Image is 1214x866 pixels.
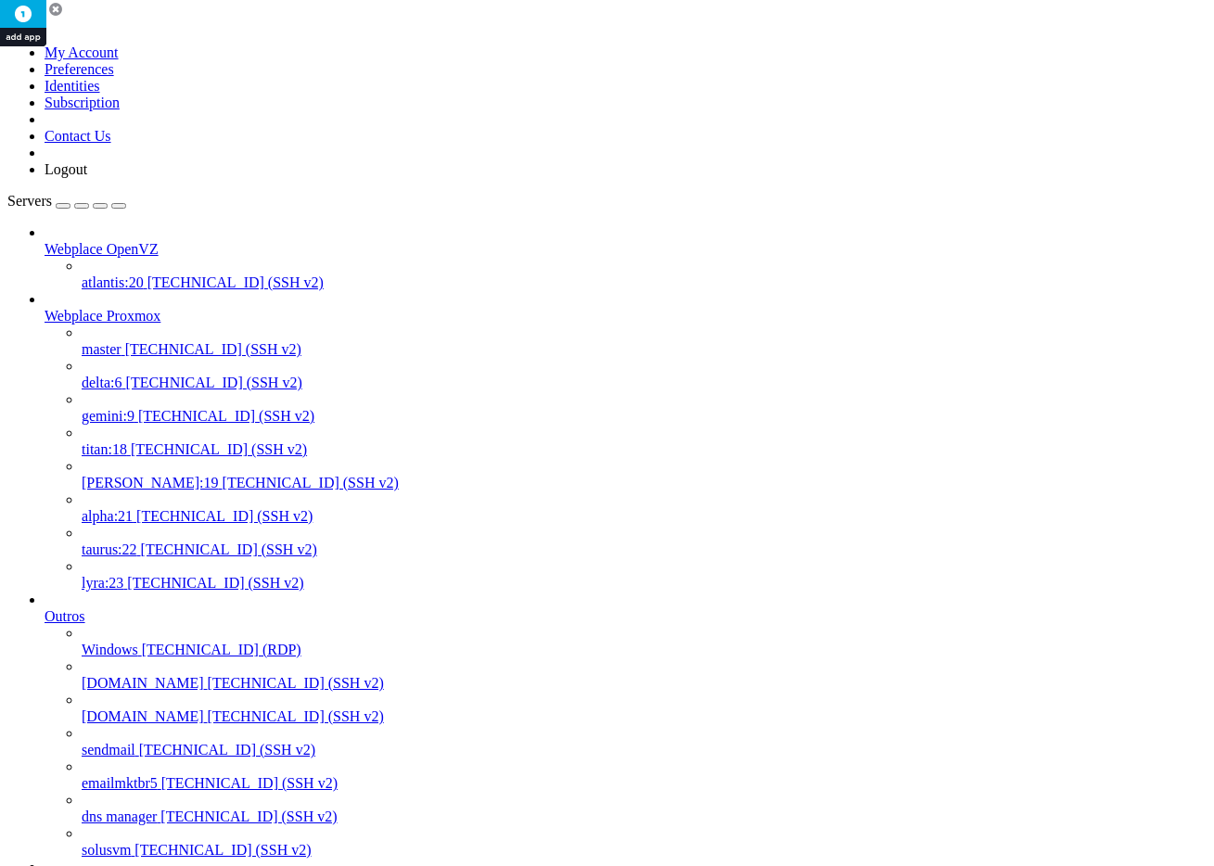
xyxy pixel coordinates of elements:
span: Outros [45,608,85,624]
li: alpha:21 [TECHNICAL_ID] (SSH v2) [82,491,1207,525]
li: atlantis:20 [TECHNICAL_ID] (SSH v2) [82,258,1207,291]
span: [PERSON_NAME]:19 [82,475,219,490]
a: Webplace Proxmox [45,308,1207,325]
span: [TECHNICAL_ID] (SSH v2) [134,842,311,858]
span: titan:18 [82,441,127,457]
span: [TECHNICAL_ID] (SSH v2) [160,809,337,824]
li: dns manager [TECHNICAL_ID] (SSH v2) [82,792,1207,825]
a: [DOMAIN_NAME] [TECHNICAL_ID] (SSH v2) [82,675,1207,692]
span: gemini:9 [82,408,134,424]
span: master [82,341,121,357]
span: solusvm [82,842,131,858]
li: Windows [TECHNICAL_ID] (RDP) [82,625,1207,658]
span: [DOMAIN_NAME] [82,708,204,724]
a: Preferences [45,61,114,77]
a: lyra:23 [TECHNICAL_ID] (SSH v2) [82,575,1207,592]
span: [DOMAIN_NAME] [82,675,204,691]
li: delta:6 [TECHNICAL_ID] (SSH v2) [82,358,1207,391]
span: Webplace Proxmox [45,308,160,324]
span: atlantis:20 [82,274,144,290]
span: [TECHNICAL_ID] (RDP) [142,642,301,657]
a: Servers [7,193,126,209]
li: sendmail [TECHNICAL_ID] (SSH v2) [82,725,1207,758]
span: [TECHNICAL_ID] (SSH v2) [223,475,399,490]
li: solusvm [TECHNICAL_ID] (SSH v2) [82,825,1207,859]
a: Contact Us [45,128,111,144]
a: taurus:22 [TECHNICAL_ID] (SSH v2) [82,541,1207,558]
span: Servers [7,193,52,209]
span: Windows [82,642,138,657]
span: taurus:22 [82,541,137,557]
span: alpha:21 [82,508,133,524]
li: Webplace OpenVZ [45,224,1207,291]
span: [TECHNICAL_ID] (SSH v2) [141,541,317,557]
a: titan:18 [TECHNICAL_ID] (SSH v2) [82,441,1207,458]
a: delta:6 [TECHNICAL_ID] (SSH v2) [82,375,1207,391]
a: My Account [45,45,119,60]
li: titan:18 [TECHNICAL_ID] (SSH v2) [82,425,1207,458]
li: [PERSON_NAME]:19 [TECHNICAL_ID] (SSH v2) [82,458,1207,491]
li: emailmktbr5 [TECHNICAL_ID] (SSH v2) [82,758,1207,792]
li: master [TECHNICAL_ID] (SSH v2) [82,325,1207,358]
li: Webplace Proxmox [45,291,1207,592]
span: [TECHNICAL_ID] (SSH v2) [125,341,301,357]
a: [PERSON_NAME]:19 [TECHNICAL_ID] (SSH v2) [82,475,1207,491]
li: gemini:9 [TECHNICAL_ID] (SSH v2) [82,391,1207,425]
li: taurus:22 [TECHNICAL_ID] (SSH v2) [82,525,1207,558]
a: Windows [TECHNICAL_ID] (RDP) [82,642,1207,658]
span: dns manager [82,809,157,824]
span: delta:6 [82,375,122,390]
a: atlantis:20 [TECHNICAL_ID] (SSH v2) [82,274,1207,291]
a: Subscription [45,95,120,110]
span: lyra:23 [82,575,123,591]
li: lyra:23 [TECHNICAL_ID] (SSH v2) [82,558,1207,592]
a: Outros [45,608,1207,625]
span: [TECHNICAL_ID] (SSH v2) [139,742,315,758]
a: solusvm [TECHNICAL_ID] (SSH v2) [82,842,1207,859]
a: [DOMAIN_NAME] [TECHNICAL_ID] (SSH v2) [82,708,1207,725]
a: gemini:9 [TECHNICAL_ID] (SSH v2) [82,408,1207,425]
span: [TECHNICAL_ID] (SSH v2) [131,441,307,457]
span: emailmktbr5 [82,775,158,791]
a: dns manager [TECHNICAL_ID] (SSH v2) [82,809,1207,825]
a: Webplace OpenVZ [45,241,1207,258]
a: alpha:21 [TECHNICAL_ID] (SSH v2) [82,508,1207,525]
a: sendmail [TECHNICAL_ID] (SSH v2) [82,742,1207,758]
li: [DOMAIN_NAME] [TECHNICAL_ID] (SSH v2) [82,692,1207,725]
span: [TECHNICAL_ID] (SSH v2) [208,675,384,691]
span: Webplace OpenVZ [45,241,159,257]
a: emailmktbr5 [TECHNICAL_ID] (SSH v2) [82,775,1207,792]
span: sendmail [82,742,135,758]
span: [TECHNICAL_ID] (SSH v2) [126,375,302,390]
a: master [TECHNICAL_ID] (SSH v2) [82,341,1207,358]
span: [TECHNICAL_ID] (SSH v2) [138,408,314,424]
a: Identities [45,78,100,94]
span: [TECHNICAL_ID] (SSH v2) [208,708,384,724]
span: [TECHNICAL_ID] (SSH v2) [127,575,303,591]
span: [TECHNICAL_ID] (SSH v2) [161,775,338,791]
li: [DOMAIN_NAME] [TECHNICAL_ID] (SSH v2) [82,658,1207,692]
li: Outros [45,592,1207,859]
span: [TECHNICAL_ID] (SSH v2) [147,274,324,290]
a: Logout [45,161,87,177]
span: [TECHNICAL_ID] (SSH v2) [136,508,313,524]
